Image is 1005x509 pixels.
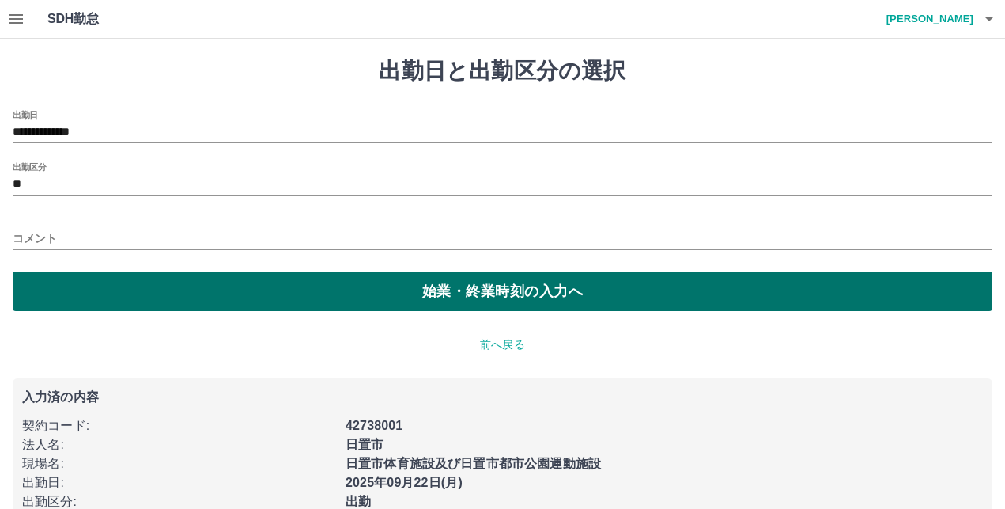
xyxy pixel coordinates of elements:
[22,454,336,473] p: 現場名 :
[22,416,336,435] p: 契約コード :
[22,391,983,404] p: 入力済の内容
[13,161,46,173] label: 出勤区分
[346,495,371,508] b: 出勤
[22,473,336,492] p: 出勤日 :
[13,108,38,120] label: 出勤日
[346,438,383,451] b: 日置市
[22,435,336,454] p: 法人名 :
[13,336,992,353] p: 前へ戻る
[346,419,402,432] b: 42738001
[13,58,992,85] h1: 出勤日と出勤区分の選択
[346,476,463,489] b: 2025年09月22日(月)
[346,457,601,470] b: 日置市体育施設及び日置市都市公園運動施設
[13,272,992,311] button: 始業・終業時刻の入力へ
